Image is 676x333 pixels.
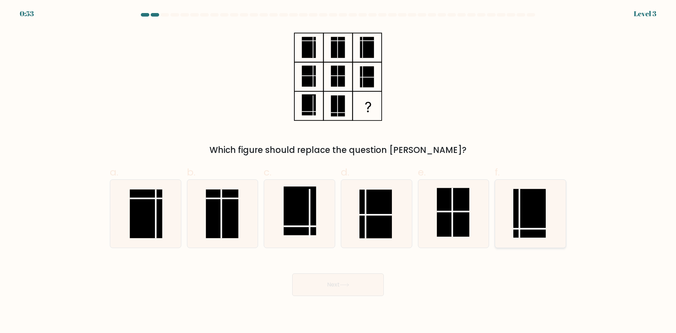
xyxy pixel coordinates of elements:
span: c. [264,165,271,179]
span: d. [341,165,349,179]
div: Level 3 [634,8,656,19]
span: b. [187,165,195,179]
div: Which figure should replace the question [PERSON_NAME]? [114,144,562,156]
span: e. [418,165,426,179]
div: 0:53 [20,8,34,19]
span: f. [495,165,500,179]
span: a. [110,165,118,179]
button: Next [292,273,384,296]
